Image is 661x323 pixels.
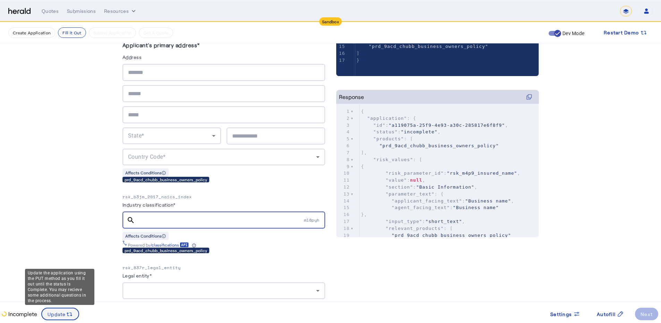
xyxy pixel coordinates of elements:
[128,132,144,139] span: State*
[122,248,209,253] div: prd_9acd_chubb_business_owners_policy
[336,156,351,163] div: 8
[339,93,364,101] div: Response
[304,217,325,223] span: ml8pyh
[336,108,351,115] div: 1
[361,219,465,224] span: : ,
[357,58,360,63] span: }
[453,205,499,210] span: "Business name"
[336,232,351,239] div: 19
[357,51,360,56] span: ]
[89,27,136,38] button: Submit Application
[373,129,398,134] span: "status"
[336,115,351,122] div: 2
[150,242,189,248] a: /classifications
[336,122,351,129] div: 3
[336,149,351,156] div: 7
[67,8,96,15] div: Submissions
[604,28,639,37] span: Restart Demo
[336,43,346,50] div: 15
[361,136,413,141] span: : [
[122,168,169,177] div: Affects Conditions
[416,184,474,190] span: "Basic Information"
[550,310,572,318] span: Settings
[128,154,166,160] span: Country Code*
[7,310,37,318] p: Incomplete
[361,184,478,190] span: : ,
[385,191,434,197] span: "parameter_text"
[545,308,586,320] button: Settings
[361,191,444,197] span: : {
[336,177,351,184] div: 11
[336,225,351,232] div: 18
[361,198,514,204] span: : ,
[361,205,499,210] span: :
[561,30,584,37] label: Dev Mode
[122,202,176,208] label: Industry classification*
[410,177,422,183] span: null
[336,142,351,149] div: 6
[122,193,325,200] p: rsk_b3jm_2017_naics_index
[336,163,351,170] div: 9
[104,8,137,15] button: Resources dropdown menu
[128,242,196,248] div: Powered by
[122,232,169,240] div: Affects Conditions
[447,171,517,176] span: "rsk_m4p9_insured_name"
[336,218,351,225] div: 17
[122,42,200,48] label: Applicant's primary address*
[361,177,425,183] span: : ,
[336,129,351,135] div: 4
[122,264,325,271] p: rsk_837r_legal_entity
[122,273,152,279] label: Legal entity*
[25,269,94,305] div: Update the application using the PUT method as you fill it out until the status is Complete. You ...
[385,219,422,224] span: "input_type"
[597,310,616,318] span: Autofill
[336,184,351,191] div: 12
[336,211,351,218] div: 16
[361,171,520,176] span: : ,
[319,17,342,26] div: Sandbox
[367,116,407,121] span: "application"
[361,150,367,155] span: ],
[122,216,139,224] mat-icon: search
[361,123,508,128] span: : ,
[369,44,488,49] span: "prd_9acd_chubb_business_owners_policy"
[336,170,351,177] div: 10
[336,198,351,205] div: 14
[392,205,450,210] span: "agent_facing_text"
[385,171,444,176] span: "risk_parameter_id"
[122,177,209,182] div: prd_9acd_chubb_business_owners_policy
[361,157,423,162] span: : [
[336,50,346,57] div: 16
[8,27,55,38] button: Create Application
[361,212,367,217] span: },
[336,204,351,211] div: 15
[336,57,346,64] div: 17
[379,143,499,148] span: "prd_9acd_chubb_business_owners_policy"
[139,27,173,38] button: Get A Quote
[385,184,413,190] span: "section"
[401,129,438,134] span: "incomplete"
[361,129,441,134] span: : ,
[48,310,66,318] span: Update
[336,135,351,142] div: 5
[385,177,407,183] span: "value"
[42,8,59,15] div: Quotes
[361,226,453,231] span: : [
[361,164,364,169] span: {
[122,54,142,60] label: Address
[336,191,351,198] div: 13
[336,90,539,223] herald-code-block: Response
[591,308,629,320] button: Autofill
[373,136,404,141] span: "products"
[392,233,511,238] span: "prd_9acd_chubb_business_owners_policy"
[41,308,79,320] button: Update
[385,226,444,231] span: "relevant_products"
[373,123,385,128] span: "id"
[598,26,653,39] button: Restart Demo
[392,198,462,204] span: "applicant_facing_text"
[58,27,86,38] button: Fill it Out
[361,109,364,114] span: {
[8,8,31,15] img: Herald Logo
[465,198,511,204] span: "Business name"
[389,123,505,128] span: "a119075a-25f9-4e93-a30c-285817e6f8f9"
